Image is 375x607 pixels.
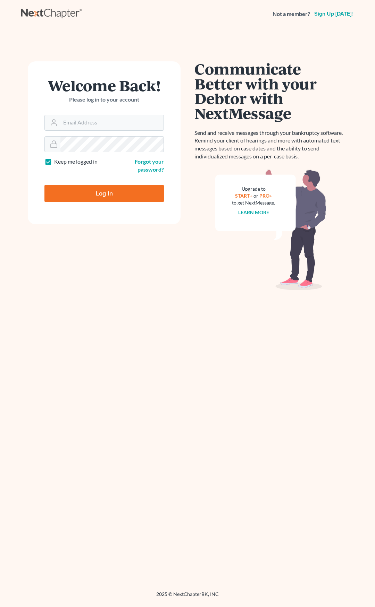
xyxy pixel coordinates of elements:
a: Sign up [DATE]! [313,11,354,17]
p: Send and receive messages through your bankruptcy software. Remind your client of hearings and mo... [194,129,347,161]
strong: Not a member? [273,10,310,18]
img: nextmessage_bg-59042aed3d76b12b5cd301f8e5b87938c9018125f34e5fa2b7a6b67550977c72.svg [215,169,326,290]
span: or [253,193,258,199]
input: Email Address [60,115,164,130]
h1: Welcome Back! [44,78,164,93]
p: Please log in to your account [44,96,164,104]
a: Learn more [238,209,269,215]
a: START+ [235,193,252,199]
div: to get NextMessage. [232,199,275,206]
label: Keep me logged in [54,158,98,166]
div: 2025 © NextChapterBK, INC [21,591,354,603]
a: PRO+ [259,193,272,199]
input: Log In [44,185,164,202]
h1: Communicate Better with your Debtor with NextMessage [194,61,347,121]
div: Upgrade to [232,185,275,192]
a: Forgot your password? [135,158,164,173]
